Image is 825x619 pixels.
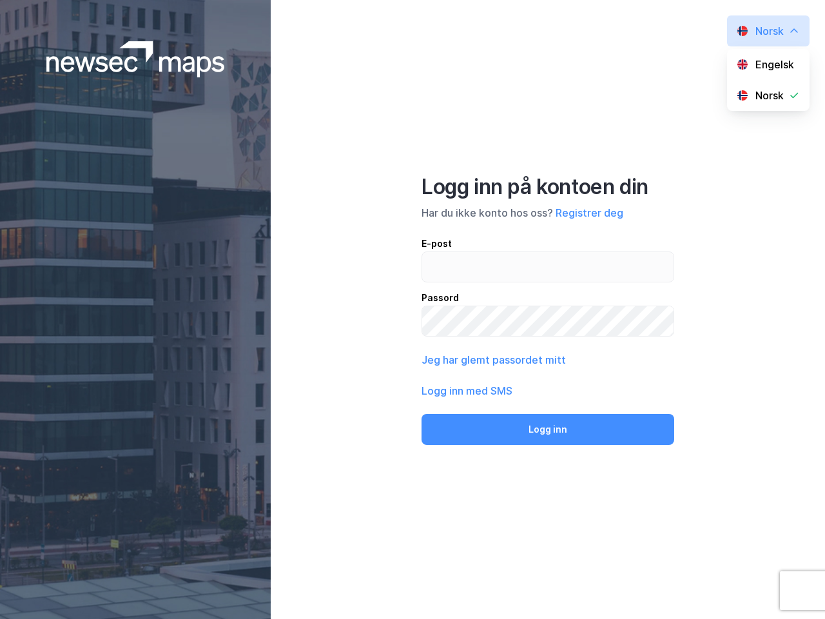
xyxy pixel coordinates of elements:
iframe: Chat Widget [761,557,825,619]
div: Engelsk [755,57,794,72]
div: E-post [422,236,674,251]
div: Logg inn på kontoen din [422,174,674,200]
button: Logg inn med SMS [422,383,512,398]
button: Jeg har glemt passordet mitt [422,352,566,368]
div: Norsk [755,23,784,39]
button: Logg inn [422,414,674,445]
div: Passord [422,290,674,306]
div: Norsk [755,88,784,103]
button: Registrer deg [556,205,623,221]
img: logoWhite.bf58a803f64e89776f2b079ca2356427.svg [46,41,225,77]
div: Har du ikke konto hos oss? [422,205,674,221]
